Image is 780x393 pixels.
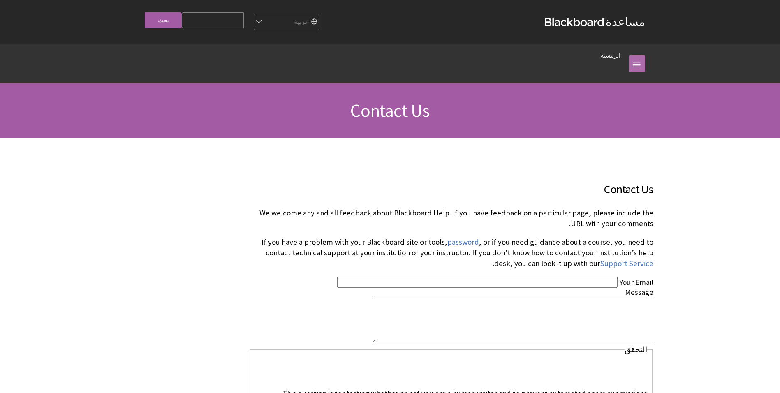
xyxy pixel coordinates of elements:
[600,259,653,268] a: Support Service
[249,208,653,229] p: We welcome any and all feedback about Blackboard Help. If you have feedback on a particular page,...
[522,357,647,389] iframe: reCAPTCHA
[619,277,653,287] label: Your Email
[601,51,620,61] a: الرئيسية
[249,180,653,198] h2: Contact Us
[625,345,647,354] legend: التحقق
[625,287,653,297] label: Message
[249,237,653,269] p: If you have a problem with your Blackboard site or tools, , or if you need guidance about a cours...
[253,14,319,30] select: Site Language Selector
[447,237,479,247] a: Link password
[350,99,429,122] span: Contact Us
[145,12,182,28] input: بحث
[545,18,606,26] strong: Blackboard
[545,14,645,29] a: مساعدةBlackboard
